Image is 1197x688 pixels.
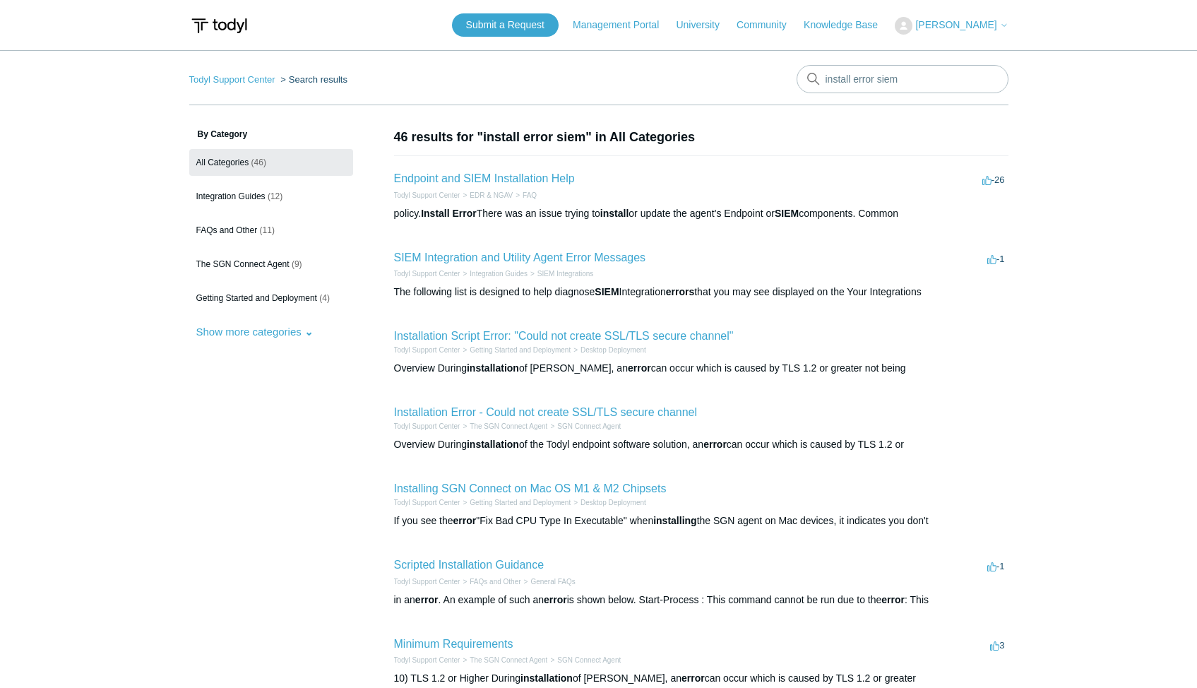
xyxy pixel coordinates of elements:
em: errors [666,286,694,297]
span: -1 [987,561,1005,571]
li: Getting Started and Deployment [460,345,571,355]
a: University [676,18,733,32]
em: error [453,515,477,526]
span: (4) [319,293,330,303]
span: FAQs and Other [196,225,258,235]
span: Getting Started and Deployment [196,293,317,303]
a: The SGN Connect Agent [470,422,547,430]
span: (12) [268,191,282,201]
a: The SGN Connect Agent [470,656,547,664]
a: FAQ [523,191,537,199]
a: Scripted Installation Guidance [394,559,544,571]
em: installing [653,515,696,526]
em: SIEM [595,286,619,297]
em: error [628,362,651,374]
li: Getting Started and Deployment [460,497,571,508]
li: SIEM Integrations [528,268,593,279]
a: Integration Guides [470,270,528,278]
div: policy. There was an issue trying to or update the agent's Endpoint or components. Common [394,206,1008,221]
li: General FAQs [521,576,576,587]
li: SGN Connect Agent [547,655,621,665]
a: Getting Started and Deployment [470,499,571,506]
li: Todyl Support Center [394,190,460,201]
a: SGN Connect Agent [557,656,621,664]
a: Installing SGN Connect on Mac OS M1 & M2 Chipsets [394,482,667,494]
div: Overview During of the Todyl endpoint software solution, an can occur which is caused by TLS 1.2 or [394,437,1008,452]
li: EDR & NGAV [460,190,513,201]
li: The SGN Connect Agent [460,421,547,432]
a: Community [737,18,801,32]
span: (46) [251,158,266,167]
span: [PERSON_NAME] [915,19,996,30]
button: Show more categories [189,319,321,345]
em: error [415,594,439,605]
em: installation [467,439,519,450]
li: The SGN Connect Agent [460,655,547,665]
a: Installation Error - Could not create SSL/TLS secure channel [394,406,698,418]
em: Install [421,208,449,219]
em: error [703,439,727,450]
img: Todyl Support Center Help Center home page [189,13,249,39]
a: Todyl Support Center [394,422,460,430]
a: FAQs and Other [470,578,520,586]
span: Integration Guides [196,191,266,201]
div: If you see the "Fix Bad CPU Type In Executable" when the SGN agent on Mac devices, it indicates y... [394,514,1008,528]
a: EDR & NGAV [470,191,513,199]
span: -1 [987,254,1005,264]
li: Todyl Support Center [394,421,460,432]
a: Installation Script Error: "Could not create SSL/TLS secure channel" [394,330,734,342]
li: FAQs and Other [460,576,520,587]
li: Todyl Support Center [394,497,460,508]
em: installation [467,362,519,374]
li: Integration Guides [460,268,528,279]
a: Todyl Support Center [394,499,460,506]
a: SIEM Integration and Utility Agent Error Messages [394,251,646,263]
a: Management Portal [573,18,673,32]
a: Todyl Support Center [394,270,460,278]
em: Error [453,208,477,219]
span: 3 [990,640,1004,651]
a: Endpoint and SIEM Installation Help [394,172,575,184]
span: (11) [260,225,275,235]
a: Integration Guides (12) [189,183,353,210]
li: Todyl Support Center [394,655,460,665]
span: The SGN Connect Agent [196,259,290,269]
em: install [600,208,629,219]
em: error [881,594,905,605]
li: Todyl Support Center [394,345,460,355]
a: SIEM Integrations [537,270,593,278]
li: Todyl Support Center [394,268,460,279]
span: -26 [982,174,1005,185]
a: Todyl Support Center [189,74,275,85]
li: SGN Connect Agent [547,421,621,432]
li: Desktop Deployment [571,345,646,355]
span: (9) [292,259,302,269]
li: Todyl Support Center [394,576,460,587]
a: All Categories (46) [189,149,353,176]
em: SIEM [775,208,799,219]
span: All Categories [196,158,249,167]
div: in an . An example of such an is shown below. Start-Process : This command cannot be run due to t... [394,593,1008,607]
a: FAQs and Other (11) [189,217,353,244]
a: Todyl Support Center [394,191,460,199]
a: Knowledge Base [804,18,892,32]
div: The following list is designed to help diagnose Integration that you may see displayed on the You... [394,285,1008,299]
a: Getting Started and Deployment (4) [189,285,353,312]
a: Getting Started and Deployment [470,346,571,354]
div: Overview During of [PERSON_NAME], an can occur which is caused by TLS 1.2 or greater not being [394,361,1008,376]
a: Submit a Request [452,13,559,37]
h3: By Category [189,128,353,141]
li: FAQ [513,190,537,201]
li: Todyl Support Center [189,74,278,85]
li: Desktop Deployment [571,497,646,508]
li: Search results [278,74,347,85]
em: installation [520,672,573,684]
input: Search [797,65,1008,93]
button: [PERSON_NAME] [895,17,1008,35]
a: Minimum Requirements [394,638,513,650]
a: Desktop Deployment [580,346,646,354]
a: Todyl Support Center [394,656,460,664]
a: Todyl Support Center [394,346,460,354]
a: Desktop Deployment [580,499,646,506]
div: 10) TLS 1.2 or Higher During of [PERSON_NAME], an can occur which is caused by TLS 1.2 or greater [394,671,1008,686]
